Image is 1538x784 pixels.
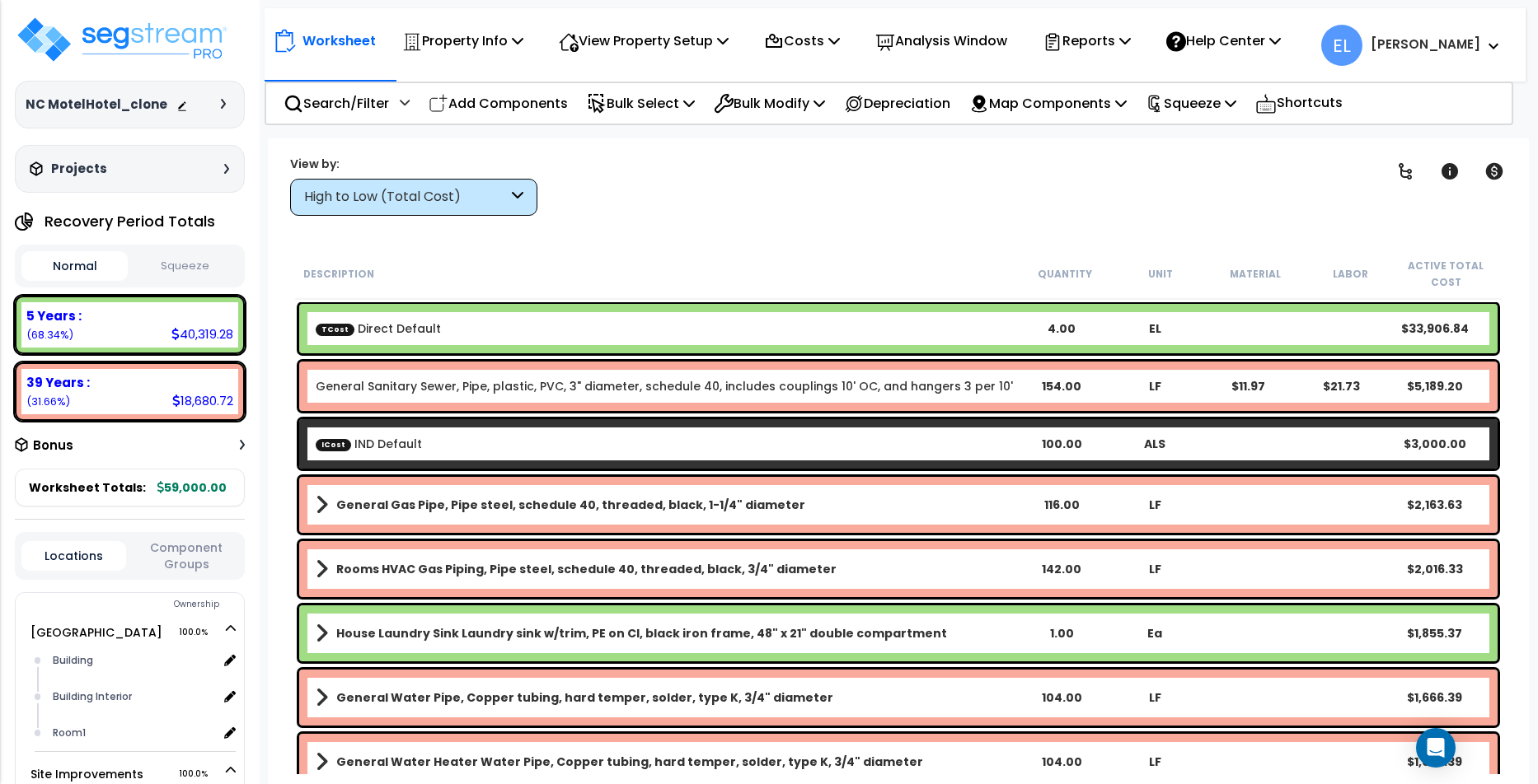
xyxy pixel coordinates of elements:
[1015,625,1108,642] div: 1.00
[1148,268,1173,281] small: Unit
[49,723,218,743] div: Room1
[336,689,833,706] b: General Water Pipe, Copper tubing, hard temper, solder, type K, 3/4" diameter
[429,92,568,114] p: Add Components
[1333,268,1368,281] small: Labor
[21,251,128,281] button: Normal
[49,687,218,707] div: Building Interior
[1408,259,1484,289] small: Active Total Cost
[51,161,107,177] h3: Projects
[835,84,959,123] div: Depreciation
[316,750,1015,773] a: Assembly Title
[764,30,840,52] p: Costs
[29,479,146,496] span: Worksheet Totals:
[30,624,162,641] a: [GEOGRAPHIC_DATA] 100.0%
[1146,92,1236,114] p: Squeeze
[303,268,374,281] small: Description
[26,307,82,324] b: 5 Years :
[316,493,1015,516] a: Assembly Title
[1388,436,1481,452] div: $3,000.00
[336,561,837,577] b: Rooms HVAC Gas Piping, Pipe steel, schedule 40, threaded, black, 3/4" diameter
[26,394,70,408] small: (31.66%)
[1371,35,1480,53] b: [PERSON_NAME]
[316,622,1015,645] a: Assembly Title
[969,92,1127,114] p: Map Components
[1388,497,1481,513] div: $2,163.63
[1015,378,1108,394] div: 154.00
[1015,320,1108,337] div: 4.00
[1230,268,1281,281] small: Material
[316,323,354,335] span: TCost
[1388,378,1481,394] div: $5,189.20
[132,252,238,281] button: Squeeze
[714,92,825,114] p: Bulk Modify
[134,539,239,573] button: Component Groups
[316,320,441,337] a: Custom Item
[33,439,73,453] h3: Bonus
[420,84,577,123] div: Add Components
[179,764,223,784] span: 100.0%
[26,96,167,113] h3: NC MotelHotel_clone
[402,30,523,52] p: Property Info
[1255,91,1343,115] p: Shortcuts
[1108,561,1201,577] div: LF
[1246,83,1352,124] div: Shortcuts
[49,651,218,670] div: Building
[316,378,1013,394] a: Individual Item
[1388,625,1481,642] div: $1,855.37
[179,623,223,642] span: 100.0%
[316,436,422,452] a: Custom Item
[1295,378,1388,394] div: $21.73
[844,92,950,114] p: Depreciation
[15,15,229,64] img: logo_pro_r.png
[1015,561,1108,577] div: 142.00
[1108,754,1201,770] div: LF
[1388,320,1481,337] div: $33,906.84
[336,754,923,770] b: General Water Heater Water Pipe, Copper tubing, hard temper, solder, type K, 3/4" diameter
[1015,754,1108,770] div: 104.00
[1015,436,1108,452] div: 100.00
[304,188,508,207] div: High to Low (Total Cost)
[1015,497,1108,513] div: 116.00
[1108,497,1201,513] div: LF
[171,325,233,343] div: 40,319.28
[1388,754,1481,770] div: $1,666.39
[172,392,233,409] div: 18,680.72
[1108,625,1201,642] div: Ea
[302,30,376,52] p: Worksheet
[1321,25,1362,66] span: EL
[559,30,729,52] p: View Property Setup
[1388,561,1481,577] div: $2,016.33
[1108,320,1201,337] div: EL
[875,30,1007,52] p: Analysis Window
[1015,689,1108,706] div: 104.00
[21,541,126,571] button: Locations
[45,213,215,230] h4: Recovery Period Totals
[1388,689,1481,706] div: $1,666.39
[1043,30,1131,52] p: Reports
[316,438,351,450] span: ICost
[26,328,73,342] small: (68.34%)
[26,374,90,391] b: 39 Years :
[587,92,695,114] p: Bulk Select
[1166,30,1281,52] p: Help Center
[1416,728,1456,768] div: Open Intercom Messenger
[1202,378,1295,394] div: $11.97
[157,479,227,496] b: 59,000.00
[1108,378,1201,394] div: LF
[336,497,805,513] b: General Gas Pipe, Pipe steel, schedule 40, threaded, black, 1-1/4" diameter
[1038,268,1092,281] small: Quantity
[1108,436,1201,452] div: ALS
[316,558,1015,581] a: Assembly Title
[49,595,244,614] div: Ownership
[336,625,947,642] b: House Laundry Sink Laundry sink w/trim, PE on CI, black iron frame, 48" x 21" double compartment
[290,156,537,172] div: View by:
[1108,689,1201,706] div: LF
[316,686,1015,709] a: Assembly Title
[30,766,143,782] a: Site Improvements 100.0%
[284,92,389,114] p: Search/Filter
